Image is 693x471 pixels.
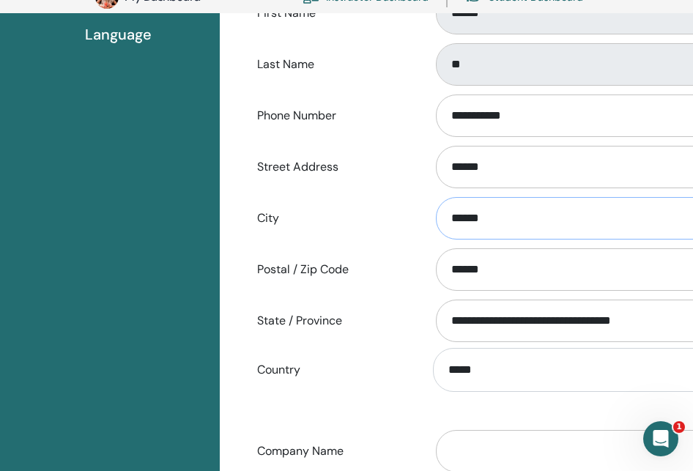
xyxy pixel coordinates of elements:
label: Postal / Zip Code [246,256,422,283]
span: Language [85,23,152,45]
label: Phone Number [246,102,422,130]
label: Last Name [246,51,422,78]
label: State / Province [246,307,422,335]
label: Company Name [246,437,422,465]
span: 1 [673,421,685,433]
label: Street Address [246,153,422,181]
iframe: Intercom live chat [643,421,678,456]
label: Country [246,356,422,384]
label: City [246,204,422,232]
